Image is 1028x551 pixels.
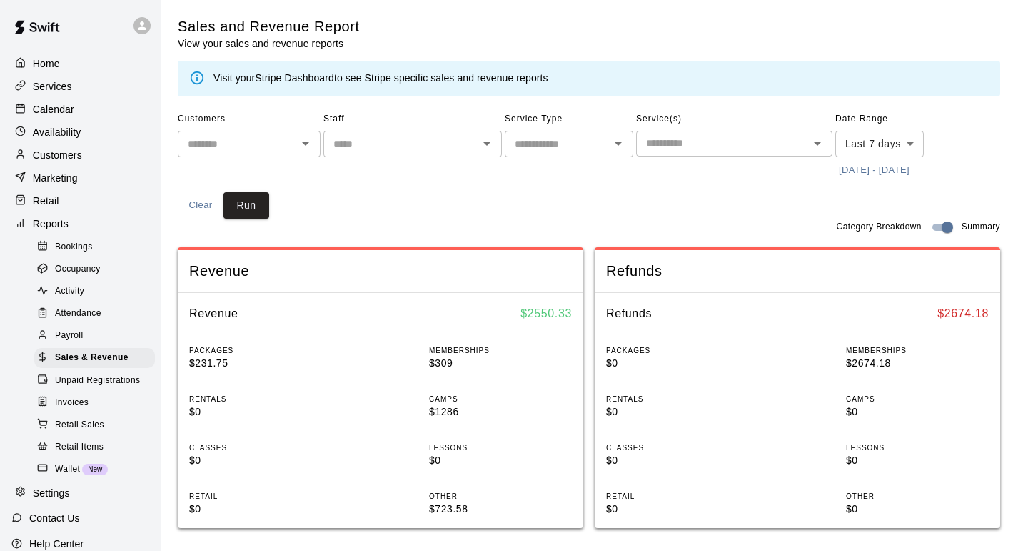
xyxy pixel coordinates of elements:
p: View your sales and revenue reports [178,36,360,51]
a: Reports [11,213,149,234]
span: Service(s) [636,108,832,131]
div: Attendance [34,304,155,324]
span: Occupancy [55,262,101,277]
p: $0 [189,404,332,420]
span: Service Type [505,108,633,131]
p: Availability [33,125,81,139]
span: Revenue [189,262,572,281]
button: Open [477,134,497,154]
p: Reports [33,217,69,231]
a: Availability [11,121,149,143]
p: LESSONS [846,442,989,453]
p: Home [33,56,60,71]
a: Attendance [34,303,161,325]
span: Invoices [55,396,89,410]
a: Bookings [34,236,161,258]
a: Retail [11,190,149,212]
span: Unpaid Registrations [55,374,140,388]
p: $231.75 [189,356,332,371]
p: OTHER [846,491,989,502]
h6: $ 2550.33 [520,304,572,323]
p: CAMPS [846,394,989,404]
a: Settings [11,482,149,504]
p: LESSONS [429,442,572,453]
a: Services [11,76,149,97]
span: Refunds [606,262,989,281]
div: WalletNew [34,460,155,480]
div: Occupancy [34,259,155,279]
span: Customers [178,108,321,131]
span: Staff [323,108,502,131]
span: Wallet [55,462,80,477]
p: Help Center [29,537,84,551]
a: Retail Sales [34,414,161,436]
span: New [82,465,108,473]
div: Activity [34,282,155,302]
p: Settings [33,486,70,500]
span: Payroll [55,329,83,343]
p: $2674.18 [846,356,989,371]
h6: Revenue [189,304,238,323]
a: Home [11,53,149,74]
p: OTHER [429,491,572,502]
button: Clear [178,192,223,219]
a: WalletNew [34,458,161,480]
button: Run [223,192,269,219]
a: Marketing [11,167,149,189]
a: Stripe Dashboard [255,72,334,84]
p: CLASSES [189,442,332,453]
p: Services [33,79,72,94]
button: Open [296,134,316,154]
p: MEMBERSHIPS [846,345,989,356]
span: Summary [962,220,1000,234]
a: Customers [11,144,149,166]
div: Visit your to see Stripe specific sales and revenue reports [213,71,548,86]
h6: Refunds [606,304,652,323]
p: MEMBERSHIPS [429,345,572,356]
p: Customers [33,148,82,162]
div: Unpaid Registrations [34,371,155,391]
p: $0 [606,453,749,468]
div: Bookings [34,237,155,257]
p: $309 [429,356,572,371]
p: Marketing [33,171,78,185]
div: Payroll [34,326,155,346]
p: CLASSES [606,442,749,453]
a: Unpaid Registrations [34,369,161,392]
p: $723.58 [429,502,572,517]
p: Retail [33,194,59,208]
p: $0 [606,502,749,517]
p: RENTALS [189,394,332,404]
button: Open [807,134,827,154]
p: $0 [846,453,989,468]
p: $0 [846,404,989,420]
p: $1286 [429,404,572,420]
button: [DATE] - [DATE] [835,159,913,182]
span: Category Breakdown [837,220,922,234]
a: Calendar [11,99,149,120]
a: Invoices [34,392,161,414]
h6: $ 2674.18 [937,304,989,323]
p: $0 [606,356,749,371]
span: Attendance [55,307,101,321]
p: $0 [429,453,572,468]
a: Retail Items [34,436,161,458]
p: PACKAGES [606,345,749,356]
p: $0 [189,502,332,517]
span: Activity [55,284,84,299]
button: Open [608,134,628,154]
p: Contact Us [29,511,80,525]
a: Payroll [34,325,161,347]
p: RENTALS [606,394,749,404]
p: CAMPS [429,394,572,404]
h5: Sales and Revenue Report [178,17,360,36]
p: RETAIL [606,491,749,502]
p: $0 [189,453,332,468]
p: $0 [606,404,749,420]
